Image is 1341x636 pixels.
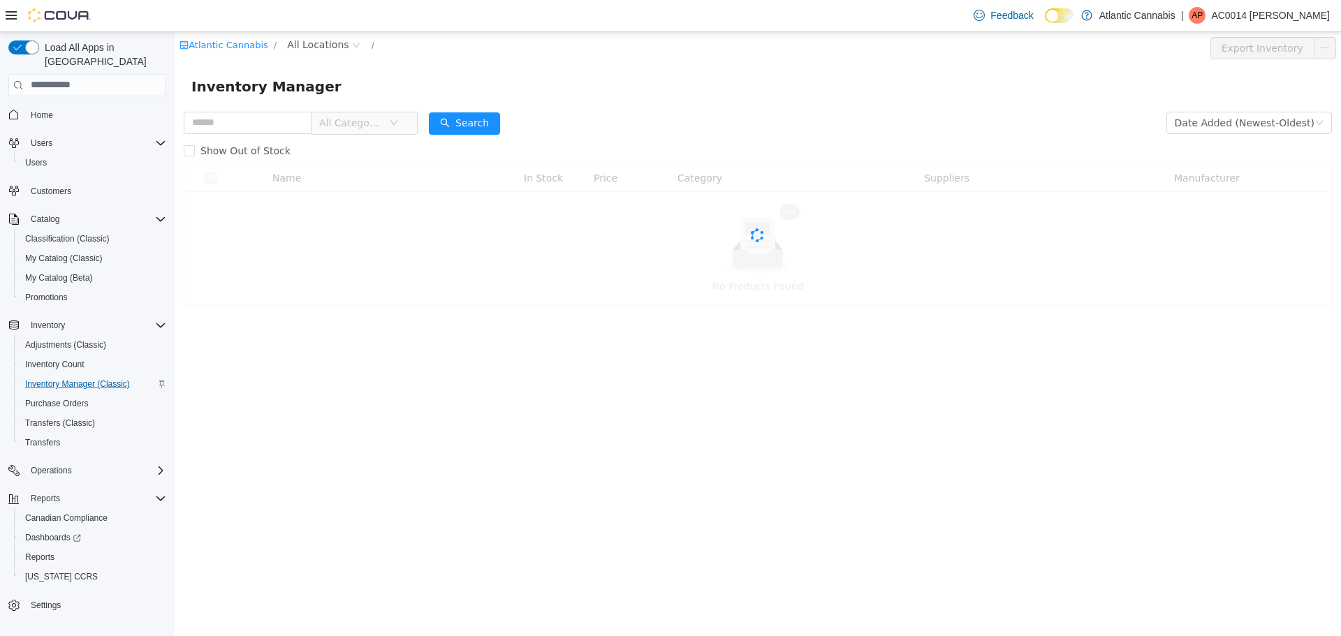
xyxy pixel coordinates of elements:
a: Home [25,107,59,124]
span: Users [31,138,52,149]
a: Settings [25,597,66,614]
a: My Catalog (Classic) [20,250,108,267]
span: Reports [25,552,54,563]
span: Inventory Count [20,356,166,373]
span: Operations [31,465,72,476]
span: Settings [25,596,166,614]
span: Adjustments (Classic) [25,339,106,350]
a: Promotions [20,289,73,306]
p: Atlantic Cannabis [1099,7,1175,24]
img: Cova [28,8,91,22]
a: [US_STATE] CCRS [20,568,103,585]
span: Home [25,106,166,124]
button: Catalog [25,211,65,228]
a: Reports [20,549,60,565]
span: Inventory Manager (Classic) [20,376,166,392]
span: My Catalog (Beta) [20,269,166,286]
a: Inventory Manager (Classic) [20,376,135,392]
button: Inventory [3,316,172,335]
span: / [99,8,102,18]
span: Users [20,154,166,171]
button: My Catalog (Beta) [14,268,172,288]
span: Home [31,110,53,121]
span: Catalog [25,211,166,228]
button: Reports [3,489,172,508]
span: Promotions [20,289,166,306]
a: Transfers [20,434,66,451]
button: icon: searchSearch [254,80,325,103]
a: icon: shopAtlantic Cannabis [5,8,94,18]
button: Promotions [14,288,172,307]
span: Reports [20,549,166,565]
span: Settings [31,600,61,611]
div: Date Added (Newest-Oldest) [1000,80,1140,101]
a: Transfers (Classic) [20,415,101,431]
span: Load All Apps in [GEOGRAPHIC_DATA] [39,40,166,68]
span: All Categories [145,84,208,98]
a: Inventory Count [20,356,90,373]
a: Canadian Compliance [20,510,113,526]
span: Transfers [20,434,166,451]
span: / [197,8,200,18]
button: Operations [3,461,172,480]
div: AC0014 Parsons Josh [1189,7,1206,24]
button: Operations [25,462,78,479]
span: Reports [25,490,166,507]
i: icon: down [215,87,223,96]
span: Dashboards [25,532,81,543]
span: Transfers [25,437,60,448]
button: Inventory Count [14,355,172,374]
span: Feedback [990,8,1033,22]
span: Classification (Classic) [20,230,166,247]
button: [US_STATE] CCRS [14,567,172,586]
span: Washington CCRS [20,568,166,585]
span: Users [25,157,47,168]
button: Settings [3,595,172,615]
span: My Catalog (Beta) [25,272,93,283]
button: Reports [25,490,66,507]
span: Purchase Orders [25,398,89,409]
span: Transfers (Classic) [20,415,166,431]
p: | [1181,7,1184,24]
span: My Catalog (Classic) [25,253,103,264]
span: [US_STATE] CCRS [25,571,98,582]
span: Inventory Count [25,359,85,370]
input: Dark Mode [1045,8,1074,23]
span: Classification (Classic) [25,233,110,244]
button: Users [14,153,172,172]
a: My Catalog (Beta) [20,269,98,286]
button: Reports [14,547,172,567]
button: Transfers (Classic) [14,413,172,433]
span: Inventory Manager [17,43,175,66]
span: Adjustments (Classic) [20,337,166,353]
button: Purchase Orders [14,394,172,413]
a: Classification (Classic) [20,230,115,247]
a: Customers [25,183,77,200]
span: Reports [31,493,60,504]
button: Home [3,105,172,125]
a: Dashboards [20,529,87,546]
button: Customers [3,181,172,201]
button: Export Inventory [1036,5,1140,27]
a: Dashboards [14,528,172,547]
span: Purchase Orders [20,395,166,412]
a: Purchase Orders [20,395,94,412]
a: Feedback [968,1,1039,29]
i: icon: shop [5,8,14,17]
span: Customers [31,186,71,197]
span: Transfers (Classic) [25,417,95,429]
span: Customers [25,182,166,200]
span: Users [25,135,166,151]
span: Inventory Manager (Classic) [25,378,130,390]
button: icon: ellipsis [1139,5,1162,27]
span: My Catalog (Classic) [20,250,166,267]
button: Catalog [3,209,172,229]
span: Dark Mode [1045,23,1046,24]
button: Adjustments (Classic) [14,335,172,355]
span: AP [1192,7,1203,24]
button: My Catalog (Classic) [14,249,172,268]
a: Adjustments (Classic) [20,337,112,353]
span: Operations [25,462,166,479]
button: Inventory Manager (Classic) [14,374,172,394]
span: Promotions [25,292,68,303]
